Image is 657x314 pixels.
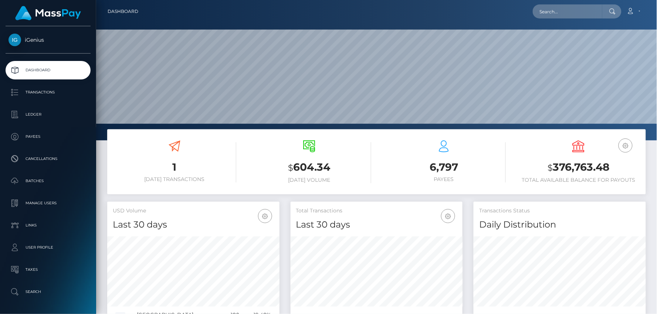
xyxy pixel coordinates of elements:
[113,207,274,215] h5: USD Volume
[479,207,640,215] h5: Transactions Status
[247,177,371,183] h6: [DATE] Volume
[6,283,91,301] a: Search
[247,160,371,175] h3: 604.34
[6,194,91,212] a: Manage Users
[6,127,91,146] a: Payees
[6,216,91,235] a: Links
[6,83,91,102] a: Transactions
[548,163,553,173] small: $
[6,37,91,43] span: iGenius
[382,176,506,182] h6: Payees
[9,34,21,46] img: iGenius
[9,175,88,187] p: Batches
[533,4,602,18] input: Search...
[6,105,91,124] a: Ledger
[9,198,88,209] p: Manage Users
[296,218,457,231] h4: Last 30 days
[517,177,640,183] h6: Total Available Balance for Payouts
[479,218,640,231] h4: Daily Distribution
[6,238,91,257] a: User Profile
[6,61,91,79] a: Dashboard
[15,6,81,20] img: MassPay Logo
[9,242,88,253] p: User Profile
[288,163,293,173] small: $
[108,4,138,19] a: Dashboard
[9,65,88,76] p: Dashboard
[9,153,88,164] p: Cancellations
[113,218,274,231] h4: Last 30 days
[9,131,88,142] p: Payees
[9,220,88,231] p: Links
[6,150,91,168] a: Cancellations
[6,260,91,279] a: Taxes
[9,286,88,297] p: Search
[382,160,506,174] h3: 6,797
[9,87,88,98] p: Transactions
[296,207,457,215] h5: Total Transactions
[9,109,88,120] p: Ledger
[9,264,88,275] p: Taxes
[6,172,91,190] a: Batches
[113,160,236,174] h3: 1
[113,176,236,182] h6: [DATE] Transactions
[517,160,640,175] h3: 376,763.48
